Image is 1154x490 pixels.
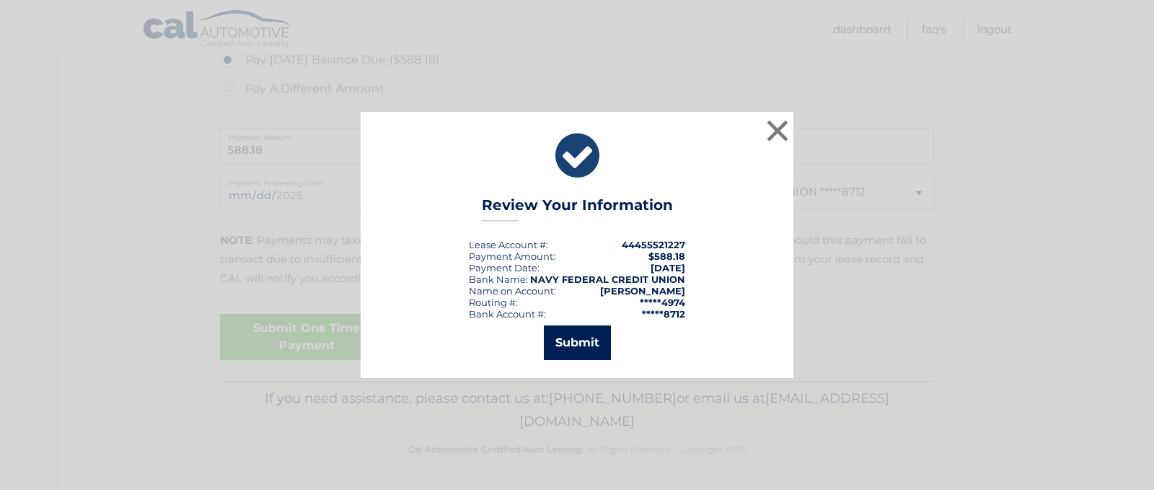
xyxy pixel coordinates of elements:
button: Submit [544,325,611,360]
div: Bank Account #: [469,308,546,320]
span: [DATE] [651,262,685,274]
strong: NAVY FEDERAL CREDIT UNION [530,274,685,285]
button: × [763,116,792,145]
div: : [469,262,539,274]
div: Bank Name: [469,274,528,285]
span: $588.18 [648,250,685,262]
strong: 44455521227 [622,239,685,250]
h3: Review Your Information [482,196,673,222]
div: Name on Account: [469,285,556,297]
div: Lease Account #: [469,239,548,250]
strong: [PERSON_NAME] [600,285,685,297]
div: Routing #: [469,297,518,308]
div: Payment Amount: [469,250,555,262]
span: Payment Date [469,262,537,274]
